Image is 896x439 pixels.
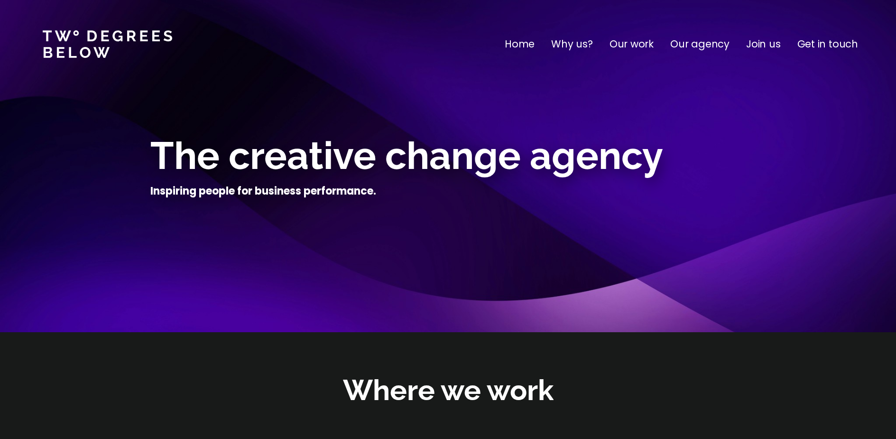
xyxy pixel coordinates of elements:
a: Our agency [670,37,730,52]
a: Why us? [551,37,593,52]
a: Our work [610,37,654,52]
span: The creative change agency [150,133,663,178]
a: Join us [746,37,781,52]
h2: Where we work [343,371,554,410]
a: Get in touch [797,37,858,52]
h4: Inspiring people for business performance. [150,184,376,198]
a: Home [505,37,535,52]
